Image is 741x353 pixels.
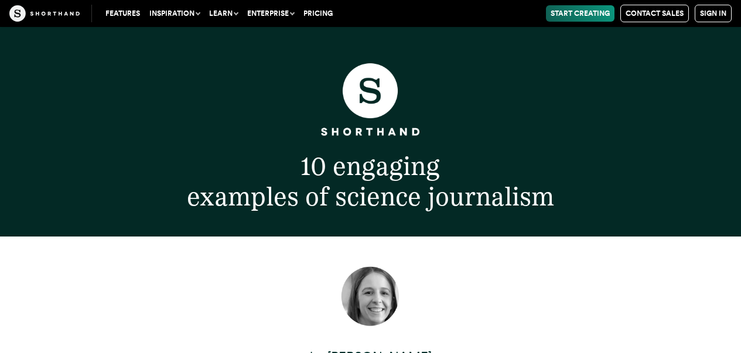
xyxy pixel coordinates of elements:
[695,5,732,22] a: Sign in
[299,5,337,22] a: Pricing
[204,5,243,22] button: Learn
[9,5,80,22] img: The Craft
[620,5,689,22] a: Contact Sales
[145,5,204,22] button: Inspiration
[68,151,673,211] h2: 10 engaging examples of science journalism
[243,5,299,22] button: Enterprise
[546,5,614,22] a: Start Creating
[101,5,145,22] a: Features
